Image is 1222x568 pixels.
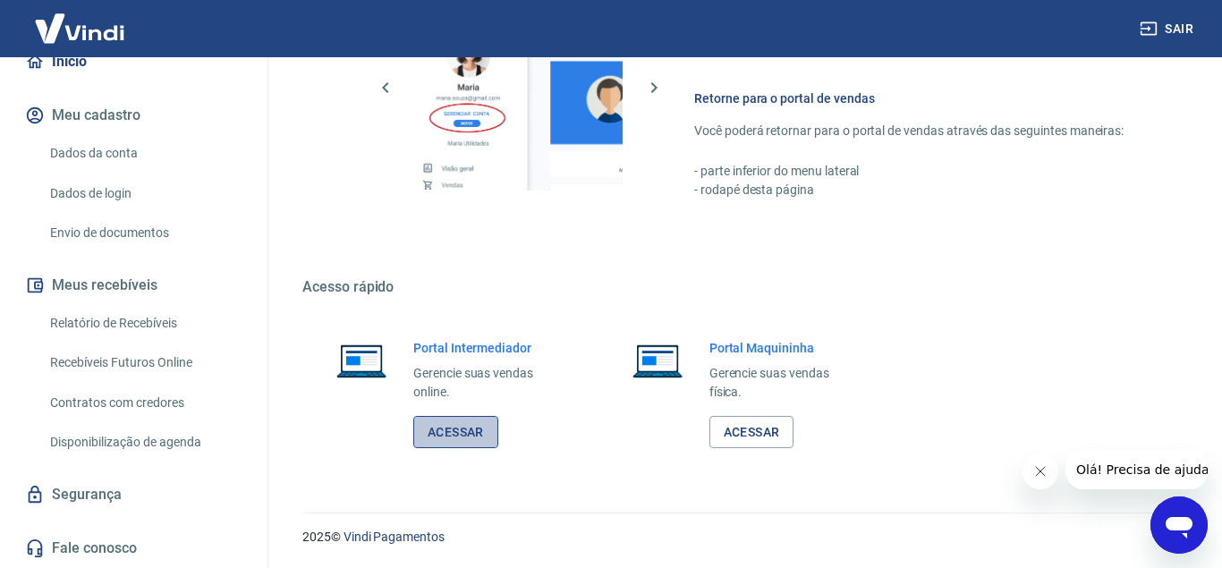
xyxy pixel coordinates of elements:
p: 2025 © [302,528,1179,547]
a: Dados de login [43,175,246,212]
h6: Portal Intermediador [413,339,566,357]
span: Olá! Precisa de ajuda? [11,13,150,27]
img: Imagem de um notebook aberto [620,339,695,382]
p: Gerencie suas vendas online. [413,364,566,402]
a: Relatório de Recebíveis [43,305,246,342]
iframe: Botão para abrir a janela de mensagens [1150,496,1208,554]
iframe: Fechar mensagem [1023,454,1058,489]
h6: Retorne para o portal de vendas [694,89,1136,107]
p: - rodapé desta página [694,181,1136,199]
p: Gerencie suas vendas física. [709,364,862,402]
a: Vindi Pagamentos [344,530,445,544]
a: Recebíveis Futuros Online [43,344,246,381]
a: Disponibilização de agenda [43,424,246,461]
button: Meu cadastro [21,96,246,135]
a: Dados da conta [43,135,246,172]
a: Segurança [21,475,246,514]
a: Acessar [413,416,498,449]
img: Imagem de um notebook aberto [324,339,399,382]
p: - parte inferior do menu lateral [694,162,1136,181]
img: Vindi [21,1,138,55]
button: Meus recebíveis [21,266,246,305]
h6: Portal Maquininha [709,339,862,357]
iframe: Mensagem da empresa [1065,450,1208,489]
p: Você poderá retornar para o portal de vendas através das seguintes maneiras: [694,122,1136,140]
a: Contratos com credores [43,385,246,421]
h5: Acesso rápido [302,278,1179,296]
a: Fale conosco [21,529,246,568]
button: Sair [1136,13,1201,46]
a: Envio de documentos [43,215,246,251]
a: Acessar [709,416,794,449]
a: Início [21,42,246,81]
